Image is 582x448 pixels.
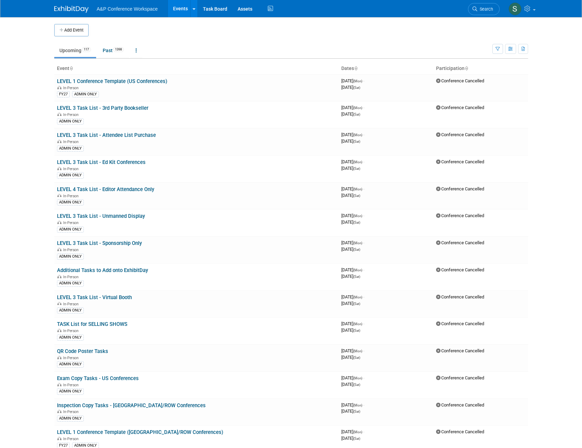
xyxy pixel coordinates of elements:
[341,193,360,198] span: [DATE]
[54,24,89,36] button: Add Event
[353,437,360,440] span: (Sat)
[341,85,360,90] span: [DATE]
[363,213,364,218] span: -
[363,240,364,245] span: -
[82,47,91,52] span: 117
[363,429,364,434] span: -
[63,383,81,387] span: In-Person
[363,267,364,272] span: -
[353,356,360,359] span: (Sat)
[353,241,362,245] span: (Mon)
[341,213,364,218] span: [DATE]
[353,349,362,353] span: (Mon)
[57,248,61,251] img: In-Person Event
[63,437,81,441] span: In-Person
[63,221,81,225] span: In-Person
[63,167,81,171] span: In-Person
[341,409,360,414] span: [DATE]
[341,186,364,191] span: [DATE]
[353,376,362,380] span: (Mon)
[63,194,81,198] span: In-Person
[339,63,433,74] th: Dates
[57,167,61,170] img: In-Person Event
[57,388,84,394] div: ADMIN ONLY
[63,329,81,333] span: In-Person
[341,348,364,353] span: [DATE]
[69,66,73,71] a: Sort by Event Name
[341,328,360,333] span: [DATE]
[341,301,360,306] span: [DATE]
[57,383,61,386] img: In-Person Event
[57,132,156,138] a: LEVEL 3 Task List - Attendee List Purchase
[341,132,364,137] span: [DATE]
[57,375,139,381] a: Exam Copy Tasks - US Conferences
[436,429,484,434] span: Conference Cancelled
[341,321,364,326] span: [DATE]
[63,410,81,414] span: In-Person
[341,402,364,408] span: [DATE]
[353,329,360,332] span: (Sat)
[57,254,84,260] div: ADMIN ONLY
[353,383,360,387] span: (Sat)
[57,402,206,409] a: Inspection Copy Tasks - [GEOGRAPHIC_DATA]/ROW Conferences
[436,213,484,218] span: Conference Cancelled
[353,275,360,279] span: (Sat)
[57,78,167,84] a: LEVEL 1 Conference Template (US Conferences)
[353,430,362,434] span: (Mon)
[57,415,84,422] div: ADMIN ONLY
[341,111,360,117] span: [DATE]
[63,356,81,360] span: In-Person
[436,402,484,408] span: Conference Cancelled
[436,267,484,272] span: Conference Cancelled
[57,267,148,273] a: Additional Tasks to Add onto ExhibitDay
[363,402,364,408] span: -
[433,63,528,74] th: Participation
[341,375,364,380] span: [DATE]
[97,6,158,12] span: A&P Conference Workspace
[341,220,360,225] span: [DATE]
[57,213,145,219] a: LEVEL 3 Task List - Unmanned Display
[341,139,360,144] span: [DATE]
[57,280,84,286] div: ADMIN ONLY
[353,86,360,90] span: (Sat)
[341,247,360,252] span: [DATE]
[353,248,360,251] span: (Sat)
[353,302,360,306] span: (Sat)
[57,86,61,89] img: In-Person Event
[436,132,484,137] span: Conference Cancelled
[353,160,362,164] span: (Mon)
[57,172,84,178] div: ADMIN ONLY
[436,186,484,191] span: Conference Cancelled
[436,348,484,353] span: Conference Cancelled
[436,321,484,326] span: Conference Cancelled
[509,2,522,15] img: Samantha Klein
[57,140,61,143] img: In-Person Event
[353,133,362,137] span: (Mon)
[63,275,81,279] span: In-Person
[363,294,364,299] span: -
[63,248,81,252] span: In-Person
[353,214,362,218] span: (Mon)
[353,79,362,83] span: (Mon)
[354,66,357,71] a: Sort by Start Date
[353,194,360,198] span: (Sat)
[468,3,500,15] a: Search
[353,187,362,191] span: (Mon)
[57,221,61,224] img: In-Person Event
[57,105,148,111] a: LEVEL 3 Task List - 3rd Party Bookseller
[341,166,360,171] span: [DATE]
[353,140,360,143] span: (Sat)
[363,105,364,110] span: -
[436,159,484,164] span: Conference Cancelled
[57,329,61,332] img: In-Person Event
[363,159,364,164] span: -
[57,91,70,97] div: FY27
[341,355,360,360] span: [DATE]
[57,321,127,327] a: TASK List for SELLING SHOWS
[341,78,364,83] span: [DATE]
[363,78,364,83] span: -
[353,113,360,116] span: (Sat)
[57,334,84,341] div: ADMIN ONLY
[341,274,360,279] span: [DATE]
[63,140,81,144] span: In-Person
